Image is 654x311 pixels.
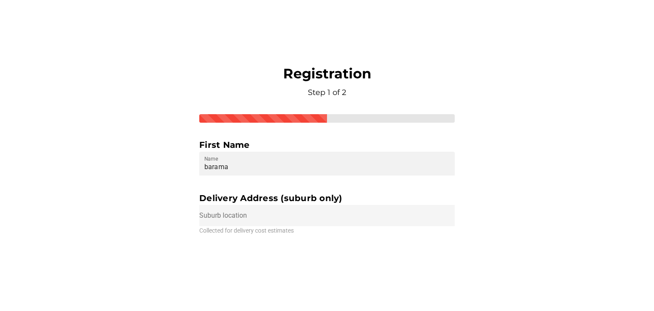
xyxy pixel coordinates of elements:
[199,191,455,205] div: Delivery Address (suburb only)
[199,226,455,235] div: Collected for delivery cost estimates
[204,152,450,176] input: Name
[199,138,455,152] div: First Name
[283,65,371,98] div: Registration
[199,205,455,226] input: Suburb location
[308,88,346,97] span: Step 1 of 2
